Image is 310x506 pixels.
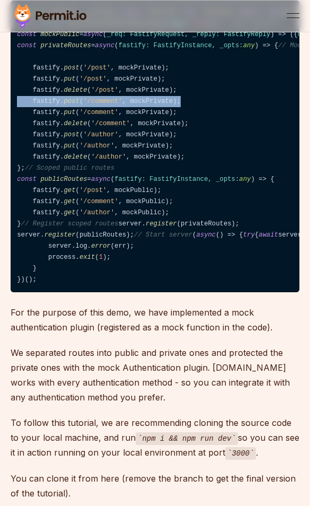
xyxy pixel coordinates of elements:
[76,242,87,250] span: log
[40,42,91,49] span: privateRoutes
[259,231,278,239] span: await
[11,1,299,292] code: ( ). (); ; { , , } ; : = ({ : }); = ( ) => ({ : }); = ( ) => ({ : }); = ( ) => ({ : }); = ( ) => ...
[118,42,254,49] span: fastify: FastifyInstance, _opts:
[17,176,37,183] span: const
[64,75,75,83] span: put
[239,176,251,183] span: any
[64,142,75,150] span: put
[91,120,130,127] span: '/comment'
[64,109,75,116] span: put
[11,415,299,460] p: To follow this tutorial, we are recommending cloning the source code to your local machine, and r...
[79,142,114,150] span: '/author'
[136,432,238,445] code: npm i && npm run dev
[146,220,177,228] span: register
[40,31,79,38] span: mockPublic
[25,164,114,172] span: // Scoped public routes
[64,209,75,216] span: get
[91,86,118,94] span: '/post'
[11,345,299,405] p: We separated routes into public and private ones and protected the private ones with the mock Aut...
[21,220,119,228] span: // Register scoped routes
[99,254,103,261] span: 1
[64,198,75,205] span: get
[196,231,216,239] span: async
[64,120,87,127] span: delete
[64,131,79,138] span: post
[79,187,107,194] span: '/post'
[83,98,122,105] span: '/comment'
[107,31,270,38] span: _req: FastifyRequest, _reply: FastifyReply
[91,153,126,161] span: '/author'
[95,42,114,49] span: async
[64,187,75,194] span: get
[79,254,95,261] span: exit
[83,64,110,72] span: '/post'
[287,10,299,22] button: open menu
[91,242,111,250] span: error
[91,176,111,183] span: async
[64,86,87,94] span: delete
[83,131,118,138] span: '/author'
[243,42,255,49] span: any
[17,31,37,38] span: const
[134,231,192,239] span: // Start server
[79,209,114,216] span: '/author'
[64,98,79,105] span: post
[11,305,299,335] p: For the purpose of this demo, we have implemented a mock authentication plugin (registered as a m...
[11,471,299,501] p: You can clone it from here (remove the branch to get the final version of the tutorial).
[243,231,255,239] span: try
[79,198,119,205] span: '/comment'
[17,42,37,49] span: const
[64,153,87,161] span: delete
[225,447,256,460] code: 3000
[83,31,103,38] span: async
[45,231,76,239] span: register
[79,109,119,116] span: '/comment'
[40,176,87,183] span: publicRoutes
[11,2,90,30] img: Permit logo
[79,75,107,83] span: '/post'
[64,64,79,72] span: post
[114,176,251,183] span: fastify: FastifyInstance, _opts:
